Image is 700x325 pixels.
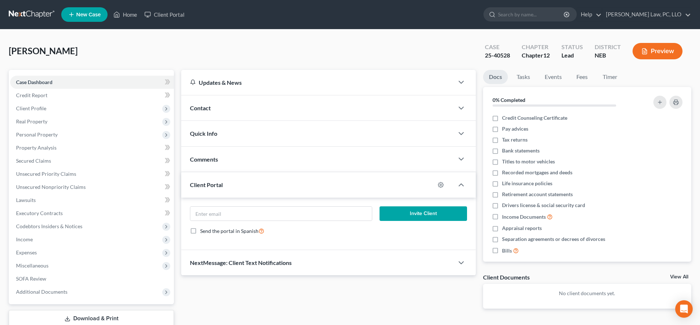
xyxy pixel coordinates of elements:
div: Chapter [522,51,550,60]
input: Search by name... [498,8,565,21]
a: Lawsuits [10,194,174,207]
a: Property Analysis [10,141,174,154]
a: Events [539,70,568,84]
a: Executory Contracts [10,207,174,220]
span: Quick Info [190,130,217,137]
a: SOFA Review [10,272,174,285]
span: Personal Property [16,131,58,138]
span: Additional Documents [16,289,67,295]
span: Bank statements [502,147,540,154]
span: Unsecured Priority Claims [16,171,76,177]
a: Tasks [511,70,536,84]
button: Invite Client [380,206,467,221]
span: Expenses [16,249,37,255]
span: Credit Report [16,92,47,98]
span: [PERSON_NAME] [9,45,78,56]
span: Real Property [16,118,47,124]
p: No client documents yet. [489,290,685,297]
span: Codebtors Insiders & Notices [16,223,82,229]
a: View All [670,274,688,280]
span: Miscellaneous [16,262,48,269]
span: SOFA Review [16,276,46,282]
span: Comments [190,156,218,163]
span: Income [16,236,33,242]
span: Retirement account statements [502,191,573,198]
span: Titles to motor vehicles [502,158,555,165]
a: Credit Report [10,89,174,102]
button: Preview [633,43,682,59]
span: Pay advices [502,125,528,132]
div: NEB [595,51,621,60]
span: Lawsuits [16,197,36,203]
div: Client Documents [483,273,530,281]
span: Secured Claims [16,158,51,164]
span: Client Portal [190,181,223,188]
input: Enter email [190,207,372,221]
div: Open Intercom Messenger [675,300,693,318]
a: Help [577,8,602,21]
span: Executory Contracts [16,210,63,216]
span: Income Documents [502,213,546,221]
span: Send the portal in Spanish [200,228,258,234]
div: Lead [561,51,583,60]
span: NextMessage: Client Text Notifications [190,259,292,266]
span: New Case [76,12,101,17]
a: Docs [483,70,508,84]
a: Case Dashboard [10,76,174,89]
a: Secured Claims [10,154,174,167]
span: Separation agreements or decrees of divorces [502,235,605,243]
a: Timer [597,70,623,84]
span: Tax returns [502,136,528,143]
a: Client Portal [141,8,188,21]
span: Property Analysis [16,144,57,151]
a: [PERSON_NAME] Law, PC, LLO [602,8,691,21]
span: Credit Counseling Certificate [502,114,567,122]
span: Appraisal reports [502,225,542,232]
span: 12 [543,52,550,59]
span: Client Profile [16,105,46,111]
span: Recorded mortgages and deeds [502,169,572,176]
span: Case Dashboard [16,79,52,85]
div: Chapter [522,43,550,51]
div: Status [561,43,583,51]
div: 25-40528 [485,51,510,60]
span: Life insurance policies [502,180,552,187]
span: Bills [502,247,512,254]
span: Contact [190,104,211,111]
a: Fees [571,70,594,84]
a: Unsecured Nonpriority Claims [10,181,174,194]
span: Unsecured Nonpriority Claims [16,184,86,190]
div: Case [485,43,510,51]
strong: 0% Completed [493,97,525,103]
a: Home [110,8,141,21]
div: Updates & News [190,79,445,86]
span: Drivers license & social security card [502,202,585,209]
div: District [595,43,621,51]
a: Unsecured Priority Claims [10,167,174,181]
